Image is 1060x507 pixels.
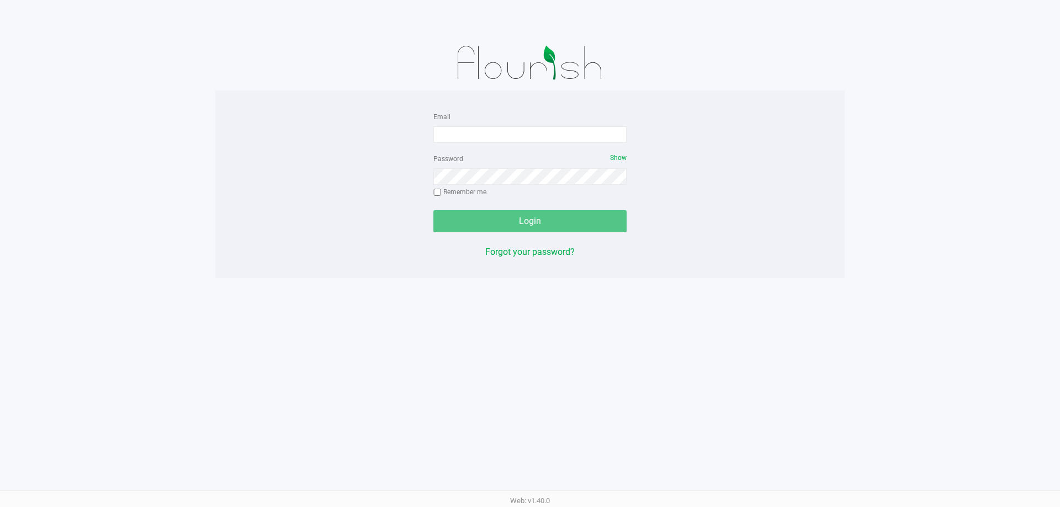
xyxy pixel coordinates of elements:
span: Web: v1.40.0 [510,497,550,505]
input: Remember me [433,189,441,196]
label: Remember me [433,187,486,197]
label: Password [433,154,463,164]
label: Email [433,112,451,122]
button: Forgot your password? [485,246,575,259]
span: Show [610,154,627,162]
